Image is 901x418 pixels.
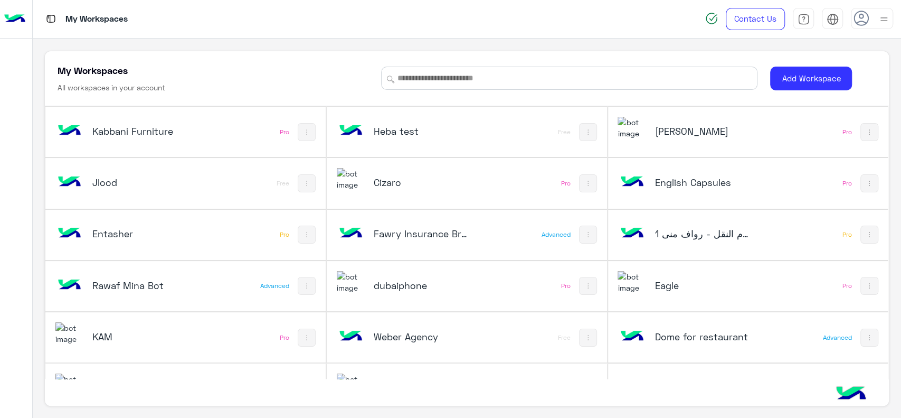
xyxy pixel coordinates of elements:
[798,13,810,25] img: tab
[618,117,646,140] img: 322208621163248
[58,64,128,77] h5: My Workspaces
[374,279,468,292] h5: dubaiphone
[842,230,852,239] div: Pro
[832,376,869,413] img: hulul-logo.png
[55,117,84,145] img: bot image
[92,176,186,189] h5: Jlood
[58,82,165,93] h6: All workspaces in your account
[877,13,890,26] img: profile
[842,282,852,290] div: Pro
[770,67,852,90] button: Add Workspace
[618,374,646,402] img: bot image
[618,322,646,351] img: bot image
[260,282,289,290] div: Advanced
[55,219,84,248] img: bot image
[280,333,289,342] div: Pro
[726,8,785,30] a: Contact Us
[337,168,365,191] img: 919860931428189
[655,330,748,343] h5: Dome for restaurant
[705,12,718,25] img: spinner
[55,168,84,197] img: 146205905242462
[55,374,84,396] img: 114004088273201
[277,179,289,188] div: Free
[65,12,128,26] p: My Workspaces
[337,374,365,396] img: 630227726849311
[842,128,852,136] div: Pro
[618,168,646,197] img: bot image
[337,322,365,351] img: bot image
[655,227,748,240] h5: نظام النقل - رواف منى 1
[92,279,186,292] h5: Rawaf Mina Bot
[542,230,571,239] div: Advanced
[92,125,186,137] h5: Kabbani Furniture
[561,282,571,290] div: Pro
[280,128,289,136] div: Pro
[337,117,365,145] img: bot image
[92,227,186,240] h5: Entasher
[618,271,646,294] img: 713415422032625
[55,271,84,300] img: bot image
[842,179,852,188] div: Pro
[561,179,571,188] div: Pro
[280,230,289,239] div: Pro
[374,330,468,343] h5: Weber Agency
[374,176,468,189] h5: Cizaro
[655,279,748,292] h5: Eagle
[337,219,365,248] img: bot image
[558,128,571,136] div: Free
[374,227,468,240] h5: Fawry Insurance Brokerage`s
[655,125,748,137] h5: Ahmed El Sallab
[44,12,58,25] img: tab
[827,13,839,25] img: tab
[655,176,748,189] h5: English Capsules
[823,333,852,342] div: Advanced
[558,333,571,342] div: Free
[793,8,814,30] a: tab
[374,125,468,137] h5: Heba test
[55,322,84,345] img: 228235970373281
[4,8,25,30] img: Logo
[92,330,186,343] h5: KAM
[337,271,365,294] img: 1403182699927242
[618,219,646,248] img: 137472623329108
